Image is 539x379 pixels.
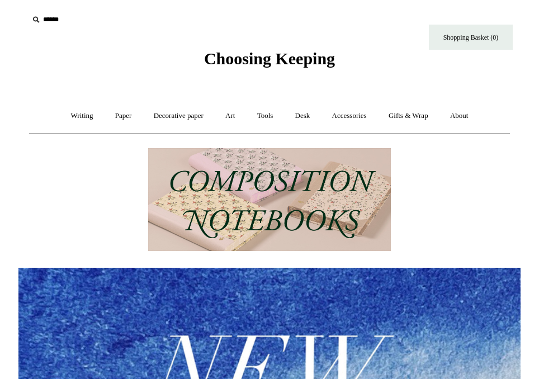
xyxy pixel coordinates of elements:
[204,49,335,68] span: Choosing Keeping
[61,101,103,131] a: Writing
[322,101,377,131] a: Accessories
[379,101,438,131] a: Gifts & Wrap
[215,101,245,131] a: Art
[105,101,142,131] a: Paper
[285,101,320,131] a: Desk
[429,25,513,50] a: Shopping Basket (0)
[204,58,335,66] a: Choosing Keeping
[144,101,214,131] a: Decorative paper
[440,101,479,131] a: About
[247,101,283,131] a: Tools
[148,148,391,252] img: 202302 Composition ledgers.jpg__PID:69722ee6-fa44-49dd-a067-31375e5d54ec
